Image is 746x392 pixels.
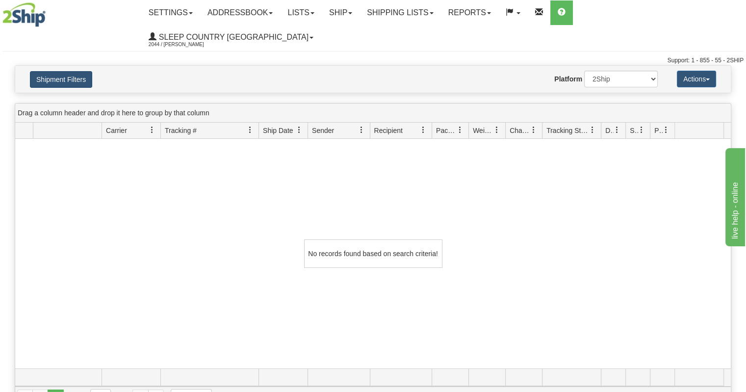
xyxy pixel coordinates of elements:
[156,33,309,41] span: Sleep Country [GEOGRAPHIC_DATA]
[360,0,440,25] a: Shipping lists
[554,74,582,84] label: Platform
[546,126,589,135] span: Tracking Status
[452,122,468,138] a: Packages filter column settings
[441,0,498,25] a: Reports
[141,25,321,50] a: Sleep Country [GEOGRAPHIC_DATA] 2044 / [PERSON_NAME]
[677,71,716,87] button: Actions
[510,126,530,135] span: Charge
[658,122,674,138] a: Pickup Status filter column settings
[436,126,457,135] span: Packages
[304,239,442,268] div: No records found based on search criteria!
[609,122,625,138] a: Delivery Status filter column settings
[374,126,403,135] span: Recipient
[280,0,321,25] a: Lists
[242,122,258,138] a: Tracking # filter column settings
[263,126,293,135] span: Ship Date
[149,40,222,50] span: 2044 / [PERSON_NAME]
[353,122,370,138] a: Sender filter column settings
[165,126,197,135] span: Tracking #
[141,0,200,25] a: Settings
[473,126,493,135] span: Weight
[2,2,46,27] img: logo2044.jpg
[291,122,308,138] a: Ship Date filter column settings
[322,0,360,25] a: Ship
[654,126,663,135] span: Pickup Status
[584,122,601,138] a: Tracking Status filter column settings
[200,0,281,25] a: Addressbook
[415,122,432,138] a: Recipient filter column settings
[605,126,614,135] span: Delivery Status
[633,122,650,138] a: Shipment Issues filter column settings
[15,104,731,123] div: grid grouping header
[723,146,745,246] iframe: chat widget
[489,122,505,138] a: Weight filter column settings
[525,122,542,138] a: Charge filter column settings
[106,126,127,135] span: Carrier
[312,126,334,135] span: Sender
[30,71,92,88] button: Shipment Filters
[2,56,744,65] div: Support: 1 - 855 - 55 - 2SHIP
[630,126,638,135] span: Shipment Issues
[144,122,160,138] a: Carrier filter column settings
[7,6,91,18] div: live help - online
